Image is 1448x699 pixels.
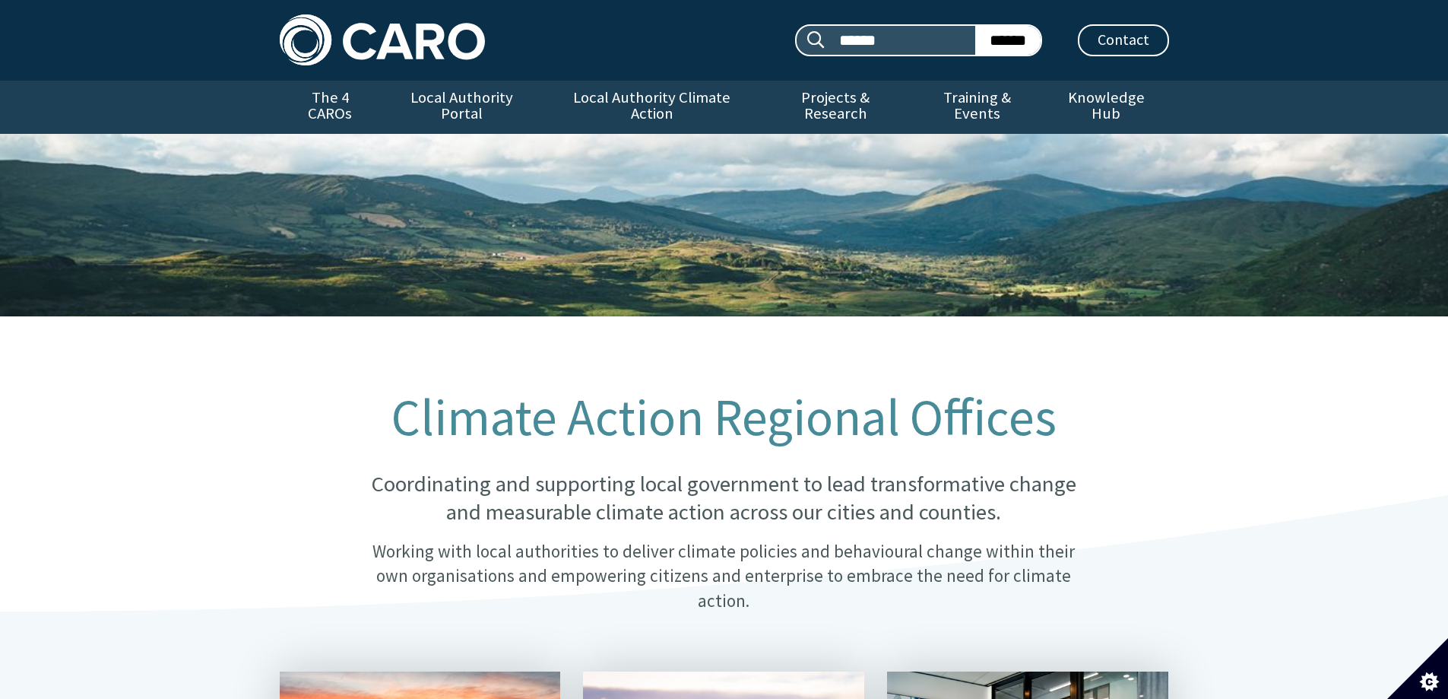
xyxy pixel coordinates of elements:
[355,470,1092,527] p: Coordinating and supporting local government to lead transformative change and measurable climate...
[280,81,381,134] a: The 4 CAROs
[543,81,760,134] a: Local Authority Climate Action
[1387,638,1448,699] button: Set cookie preferences
[280,14,485,65] img: Caro logo
[1044,81,1168,134] a: Knowledge Hub
[355,389,1092,446] h1: Climate Action Regional Offices
[911,81,1044,134] a: Training & Events
[760,81,911,134] a: Projects & Research
[1078,24,1169,56] a: Contact
[355,539,1092,613] p: Working with local authorities to deliver climate policies and behavioural change within their ow...
[381,81,543,134] a: Local Authority Portal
